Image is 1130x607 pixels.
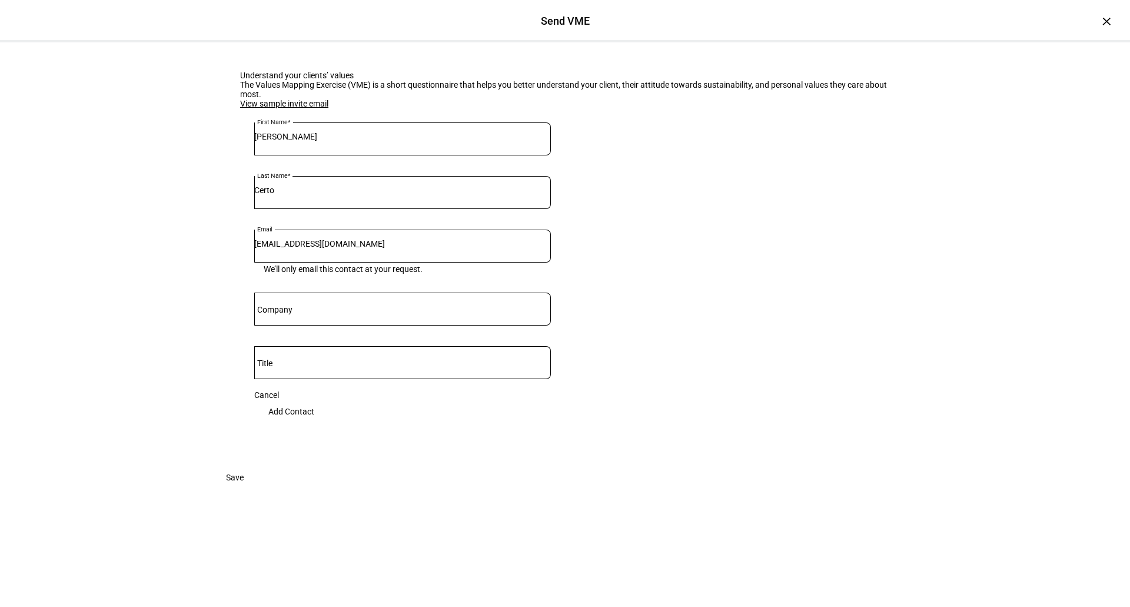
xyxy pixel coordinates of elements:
[257,172,287,179] mat-label: Last Name
[257,225,272,233] mat-label: Email
[254,390,551,400] div: Cancel
[240,80,890,99] div: The Values Mapping Exercise (VME) is a short questionnaire that helps you better understand your ...
[212,466,258,489] button: Save
[226,466,244,489] span: Save
[257,305,293,314] mat-label: Company
[257,118,287,125] mat-label: First Name
[254,400,328,423] button: Add Contact
[257,359,272,368] mat-label: Title
[264,263,423,274] mat-hint: We’ll only email this contact at your request.
[240,99,328,108] a: View sample invite email
[1097,12,1116,31] div: ×
[240,71,890,80] div: Understand your clients’ values
[268,400,314,423] span: Add Contact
